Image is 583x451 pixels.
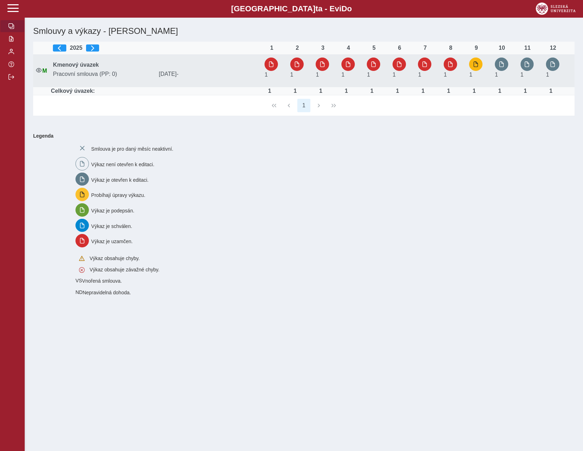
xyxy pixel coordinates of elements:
span: D [341,4,347,13]
div: 12 [546,45,560,51]
div: Úvazek : 8 h / den. 40 h / týden. [544,88,558,94]
div: 10 [495,45,509,51]
span: Údaje souhlasí s údaji v Magionu [42,68,47,74]
span: Úvazek : 8 h / den. 40 h / týden. [546,72,549,78]
b: Legenda [30,130,572,142]
span: Úvazek : 8 h / den. 40 h / týden. [444,72,447,78]
div: 4 [341,45,356,51]
span: Výkaz je podepsán. [91,208,134,214]
b: [GEOGRAPHIC_DATA] a - Evi [21,4,562,13]
span: Probíhají úpravy výkazu. [91,192,145,198]
div: Úvazek : 8 h / den. 40 h / týden. [288,88,302,94]
div: Úvazek : 8 h / den. 40 h / týden. [442,88,456,94]
span: Úvazek : 8 h / den. 40 h / týden. [341,72,345,78]
span: Nepravidelná dohoda. [83,290,131,295]
span: Úvazek : 8 h / den. 40 h / týden. [495,72,498,78]
span: Smlouva vnořená do kmene [75,278,82,283]
span: Výkaz obsahuje závažné chyby. [90,267,159,272]
b: Kmenový úvazek [53,62,99,68]
span: Vnořená smlouva. [82,278,122,284]
span: [DATE] [156,71,262,77]
span: Výkaz je uzamčen. [91,239,133,244]
div: 2025 [53,44,259,52]
div: 8 [444,45,458,51]
span: Úvazek : 8 h / den. 40 h / týden. [367,72,370,78]
span: Úvazek : 8 h / den. 40 h / týden. [290,72,293,78]
div: Úvazek : 8 h / den. 40 h / týden. [518,88,533,94]
span: Úvazek : 8 h / den. 40 h / týden. [393,72,396,78]
div: Úvazek : 8 h / den. 40 h / týden. [390,88,405,94]
div: Úvazek : 8 h / den. 40 h / týden. [314,88,328,94]
div: 1 [265,45,279,51]
span: Pracovní smlouva (PP: 0) [50,71,156,77]
div: 11 [521,45,535,51]
div: 6 [393,45,407,51]
h1: Smlouvy a výkazy - [PERSON_NAME] [30,23,486,39]
span: Úvazek : 8 h / den. 40 h / týden. [316,72,319,78]
div: Úvazek : 8 h / den. 40 h / týden. [467,88,481,94]
span: Úvazek : 8 h / den. 40 h / týden. [418,72,421,78]
span: Výkaz je schválen. [91,223,132,229]
div: 5 [367,45,381,51]
span: Smlouva vnořená do kmene [75,289,83,295]
span: Úvazek : 8 h / den. 40 h / týden. [469,72,472,78]
i: Smlouva je aktivní [36,67,42,73]
div: Úvazek : 8 h / den. 40 h / týden. [262,88,277,94]
span: Výkaz není otevřen k editaci. [91,162,154,167]
div: 2 [290,45,304,51]
span: t [315,4,318,13]
div: Úvazek : 8 h / den. 40 h / týden. [365,88,379,94]
div: 7 [418,45,432,51]
div: 9 [469,45,483,51]
span: Úvazek : 8 h / den. 40 h / týden. [521,72,524,78]
div: Úvazek : 8 h / den. 40 h / týden. [416,88,430,94]
img: logo_web_su.png [536,2,576,15]
span: Výkaz obsahuje chyby. [90,255,140,261]
button: 1 [297,99,311,112]
span: Úvazek : 8 h / den. 40 h / týden. [265,72,268,78]
div: Úvazek : 8 h / den. 40 h / týden. [339,88,353,94]
div: 3 [316,45,330,51]
td: Celkový úvazek: [50,87,262,95]
span: Smlouva je pro daný měsíc neaktivní. [91,146,174,152]
span: o [347,4,352,13]
div: Úvazek : 8 h / den. 40 h / týden. [493,88,507,94]
span: Výkaz je otevřen k editaci. [91,177,149,182]
span: - [177,71,178,77]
